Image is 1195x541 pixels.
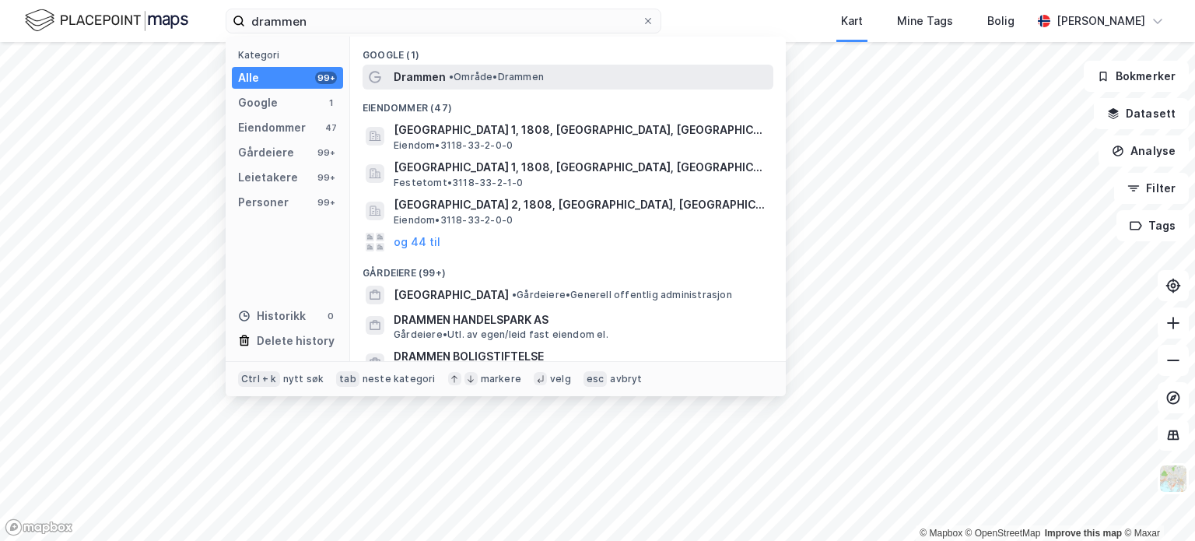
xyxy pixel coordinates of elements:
div: markere [481,373,521,385]
div: 99+ [315,146,337,159]
button: og 44 til [394,233,440,251]
div: 99+ [315,171,337,184]
span: DRAMMEN HANDELSPARK AS [394,311,767,329]
div: Historikk [238,307,306,325]
a: Mapbox [920,528,962,539]
div: 99+ [315,72,337,84]
div: nytt søk [283,373,324,385]
a: OpenStreetMap [965,528,1041,539]
div: Eiendommer [238,118,306,137]
img: Z [1158,464,1188,494]
button: Datasett [1094,98,1189,129]
span: DRAMMEN BOLIGSTIFTELSE [394,347,767,366]
div: 47 [324,121,337,134]
div: Alle [238,69,259,87]
button: Analyse [1099,135,1189,167]
iframe: Chat Widget [1117,466,1195,541]
span: • [512,289,517,300]
a: Improve this map [1045,528,1122,539]
a: Mapbox homepage [5,518,73,536]
div: Kart [841,12,863,30]
span: Gårdeiere • Utl. av egen/leid fast eiendom el. [394,328,608,341]
span: Eiendom • 3118-33-2-0-0 [394,214,513,227]
div: Google (1) [350,37,786,65]
span: • [449,71,454,83]
div: Mine Tags [897,12,953,30]
div: avbryt [610,373,642,385]
button: Tags [1116,210,1189,241]
div: Leietakere [238,168,298,187]
div: 0 [324,310,337,322]
span: Drammen [394,68,446,86]
div: [PERSON_NAME] [1057,12,1145,30]
span: Eiendom • 3118-33-2-0-0 [394,139,513,152]
span: Område • Drammen [449,71,544,83]
span: [GEOGRAPHIC_DATA] 1, 1808, [GEOGRAPHIC_DATA], [GEOGRAPHIC_DATA] [394,158,767,177]
div: 1 [324,97,337,109]
span: Festetomt • 3118-33-2-1-0 [394,177,524,189]
div: 99+ [315,196,337,209]
div: Kategori [238,49,343,61]
div: velg [550,373,571,385]
span: [GEOGRAPHIC_DATA] 1, 1808, [GEOGRAPHIC_DATA], [GEOGRAPHIC_DATA] [394,121,767,139]
button: Bokmerker [1084,61,1189,92]
span: Gårdeiere • Generell offentlig administrasjon [512,289,732,301]
div: Delete history [257,332,335,350]
div: Gårdeiere (99+) [350,255,786,283]
div: Eiendommer (47) [350,90,786,118]
div: Kontrollprogram for chat [1117,466,1195,541]
div: Ctrl + k [238,371,280,387]
div: esc [583,371,608,387]
button: Filter [1114,173,1189,204]
div: Personer [238,193,289,212]
div: Google [238,93,278,112]
img: logo.f888ab2527a4732fd821a326f86c7f29.svg [25,7,188,34]
div: Gårdeiere [238,143,294,162]
div: tab [336,371,359,387]
div: Bolig [987,12,1015,30]
div: neste kategori [363,373,436,385]
span: [GEOGRAPHIC_DATA] [394,286,509,304]
input: Søk på adresse, matrikkel, gårdeiere, leietakere eller personer [245,9,642,33]
span: [GEOGRAPHIC_DATA] 2, 1808, [GEOGRAPHIC_DATA], [GEOGRAPHIC_DATA] [394,195,767,214]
